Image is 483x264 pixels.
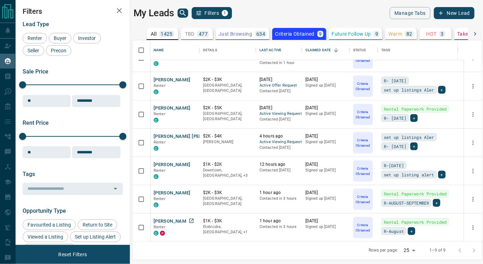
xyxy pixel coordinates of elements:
p: Contacted [DATE] [260,168,298,173]
p: Rows per page: [369,247,398,253]
button: Manage Tabs [390,7,430,19]
span: + [413,143,415,150]
span: Seller [25,48,42,53]
span: Favourited a Listing [25,222,73,228]
button: more [468,194,478,205]
button: Filters1 [192,7,232,19]
span: Opportunity Type [23,207,66,214]
span: Precon [48,48,69,53]
p: [DATE] [305,218,346,224]
div: Renter [23,33,47,43]
p: Criteria Obtained [354,194,372,205]
div: Status [350,40,378,60]
button: more [468,109,478,120]
p: Signed up [DATE] [305,83,346,88]
span: Active Viewing Request [260,111,298,117]
div: + [433,199,440,207]
span: Renter [154,112,166,116]
div: + [438,171,446,178]
p: Signed up [DATE] [305,168,346,173]
span: set up listings Aler [384,134,434,141]
button: more [468,137,478,148]
div: Details [203,40,217,60]
div: Last Active [260,40,281,60]
span: 1 [222,11,227,16]
span: Buyer [51,35,69,41]
p: Signed up [DATE] [305,139,346,145]
span: R- [DATE] [384,77,406,84]
span: Renter [154,83,166,88]
button: more [468,166,478,176]
div: Tags [381,40,390,60]
span: set up listing alert [384,171,434,178]
span: Rent Price [23,119,49,126]
p: All [151,31,156,36]
p: Signed up [DATE] [305,224,346,230]
p: [DATE] [260,77,298,83]
span: + [441,86,443,93]
p: Criteria Obtained [354,81,372,92]
span: Rental Paperwork Provided [384,218,447,225]
p: 3 [441,31,444,36]
p: [GEOGRAPHIC_DATA], [GEOGRAPHIC_DATA] [203,83,252,94]
div: Details [199,40,256,60]
div: Favourited a Listing [23,219,76,230]
span: Rental Paperwork Provided [384,105,447,112]
p: Contacted in 3 hours [260,224,298,230]
p: Criteria Obtained [354,222,372,233]
span: Set up Listing Alert [72,234,118,240]
p: 12 hours ago [260,162,298,168]
button: Open [111,184,120,194]
div: condos.ca [154,203,159,207]
span: Active Viewing Request [260,139,298,145]
div: + [408,227,415,235]
p: 82 [406,31,412,36]
p: Contacted in 1 hour [260,60,298,66]
div: Set up Listing Alert [70,231,121,242]
p: 4 hours ago [260,133,298,139]
span: Renter [154,140,166,145]
button: [PERSON_NAME] [154,162,191,168]
div: Tags [378,40,458,60]
div: Claimed Date [302,40,350,60]
div: Name [154,40,164,60]
div: Seller [23,45,44,56]
button: Reset Filters [54,248,91,260]
button: Sort [331,45,341,55]
span: set up listings Aler [384,86,434,93]
span: Return to Site [80,222,115,228]
span: R-August [384,228,404,235]
span: Investor [76,35,99,41]
p: Criteria Obtained [354,137,372,148]
div: Status [353,40,366,60]
p: [DATE] [305,133,346,139]
p: 634 [256,31,265,36]
span: Sale Price [23,68,48,75]
p: [DATE] [260,105,298,111]
div: condos.ca [154,118,159,123]
p: Signed up [DATE] [305,111,346,117]
div: + [410,114,418,122]
div: condos.ca [154,231,159,236]
p: Criteria Obtained [354,166,372,176]
p: $2K - $3K [203,190,252,196]
button: [PERSON_NAME] [154,190,191,196]
button: more [468,81,478,92]
div: condos.ca [154,146,159,151]
h2: Filters [23,7,123,16]
div: property.ca [160,231,165,236]
button: search button [178,8,188,18]
p: 1–9 of 9 [429,247,446,253]
span: Lead Type [23,21,49,28]
p: Just Browsing [219,31,252,36]
p: Criteria Obtained [354,109,372,120]
div: + [438,86,446,94]
button: [PERSON_NAME] [154,218,191,225]
span: R- [DATE] [384,143,406,150]
p: 9 [375,31,378,36]
p: TBD [185,31,195,36]
div: + [410,142,418,150]
div: Buyer [49,33,71,43]
span: Viewed a Listing [25,234,66,240]
button: New Lead [434,7,475,19]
